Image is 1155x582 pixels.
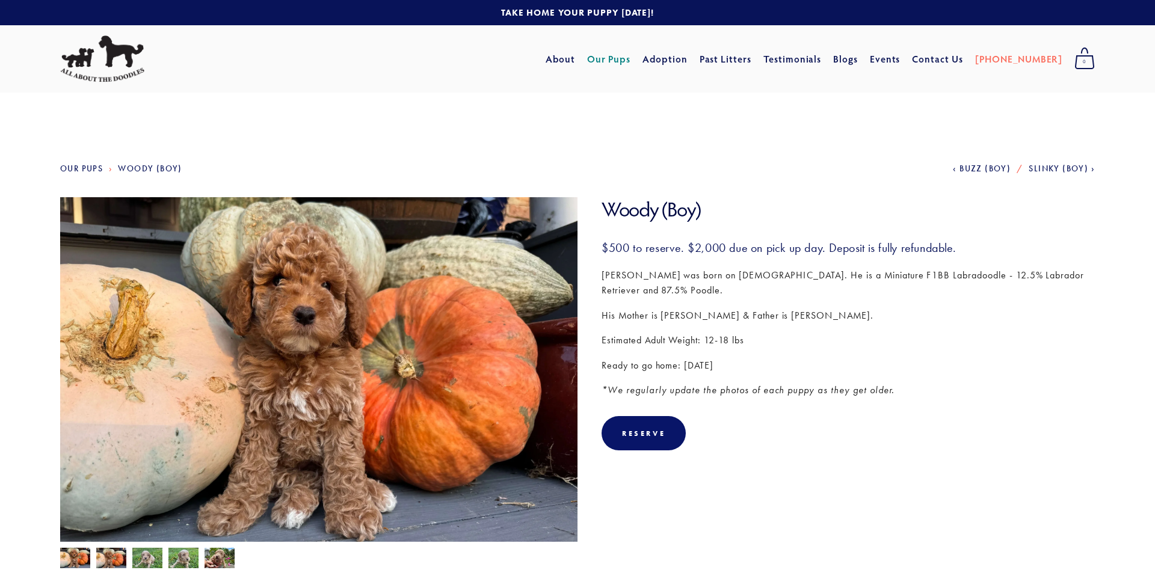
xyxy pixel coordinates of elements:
img: Woody 1.jpg [205,548,235,571]
a: 0 items in cart [1068,44,1101,74]
a: Slinky (Boy) [1029,164,1095,174]
a: Buzz (Boy) [953,164,1011,174]
img: Woody 4.jpg [60,548,90,571]
img: Woody 2.jpg [132,548,162,571]
a: Our Pups [60,164,103,174]
a: About [546,48,575,70]
img: Woody 5.jpg [96,548,126,571]
p: Estimated Adult Weight: 12-18 lbs [602,332,1095,348]
a: Our Pups [587,48,631,70]
img: Woody 3.jpg [168,548,199,571]
span: 0 [1074,54,1095,70]
a: Blogs [833,48,858,70]
a: Events [870,48,901,70]
h1: Woody (Boy) [602,197,1095,222]
img: All About The Doodles [60,35,144,82]
a: Past Litters [700,52,752,65]
p: [PERSON_NAME] was born on [DEMOGRAPHIC_DATA]. He is a Miniature F1BB Labradoodle - 12.5% Labrador... [602,268,1095,298]
span: Buzz (Boy) [959,164,1011,174]
p: Ready to go home: [DATE] [602,358,1095,373]
a: Woody (Boy) [118,164,182,174]
a: Contact Us [912,48,963,70]
span: Slinky (Boy) [1029,164,1088,174]
a: Testimonials [763,48,822,70]
h3: $500 to reserve. $2,000 due on pick up day. Deposit is fully refundable. [602,240,1095,256]
div: Reserve [602,416,686,450]
div: Reserve [622,429,665,438]
a: Adoption [642,48,688,70]
p: His Mother is [PERSON_NAME] & Father is [PERSON_NAME]. [602,308,1095,323]
em: *We regularly update the photos of each puppy as they get older. [602,384,895,396]
a: [PHONE_NUMBER] [975,48,1062,70]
